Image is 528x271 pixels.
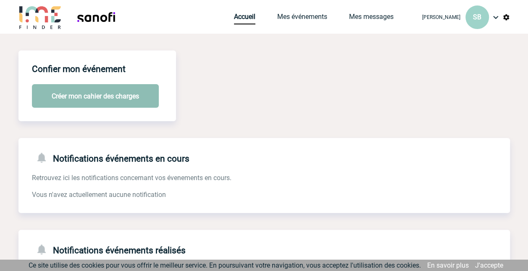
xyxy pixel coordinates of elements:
img: IME-Finder [18,5,62,29]
span: [PERSON_NAME] [422,14,460,20]
h4: Confier mon événement [32,64,126,74]
h4: Notifications événements réalisés [32,243,186,255]
a: Accueil [234,13,255,24]
a: En savoir plus [427,261,469,269]
a: Mes événements [277,13,327,24]
img: notifications-24-px-g.png [35,243,53,255]
span: Ce site utilise des cookies pour vous offrir le meilleur service. En poursuivant votre navigation... [29,261,421,269]
span: Vous n'avez actuellement aucune notification [32,191,166,199]
span: SB [473,13,481,21]
img: notifications-24-px-g.png [35,151,53,164]
button: Créer mon cahier des charges [32,84,159,108]
span: Retrouvez ici les notifications concernant vos évenements en cours. [32,174,231,182]
h4: Notifications événements en cours [32,151,189,164]
a: Mes messages [349,13,394,24]
a: J'accepte [475,261,503,269]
